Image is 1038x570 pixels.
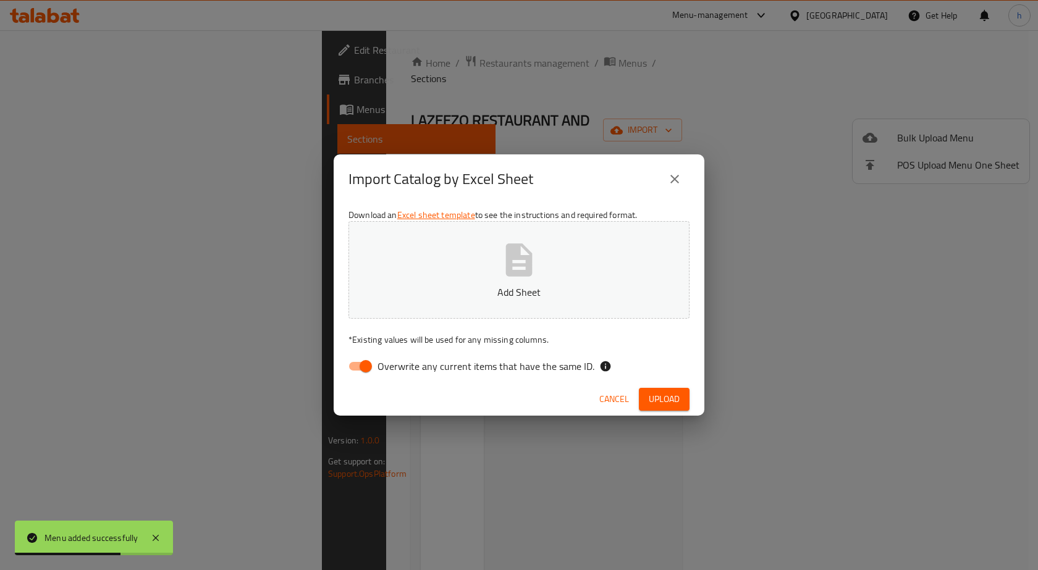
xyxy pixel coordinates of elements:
span: Cancel [599,392,629,407]
span: Upload [649,392,680,407]
button: Add Sheet [348,221,690,319]
a: Excel sheet template [397,207,475,223]
svg: If the overwrite option isn't selected, then the items that match an existing ID will be ignored ... [599,360,612,372]
button: Upload [639,388,690,411]
p: Existing values will be used for any missing columns. [348,333,690,346]
div: Download an to see the instructions and required format. [334,204,704,383]
h2: Import Catalog by Excel Sheet [348,169,533,189]
button: close [660,164,690,194]
div: Menu added successfully [44,531,138,545]
span: Overwrite any current items that have the same ID. [378,359,594,374]
button: Cancel [594,388,634,411]
p: Add Sheet [368,285,670,300]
